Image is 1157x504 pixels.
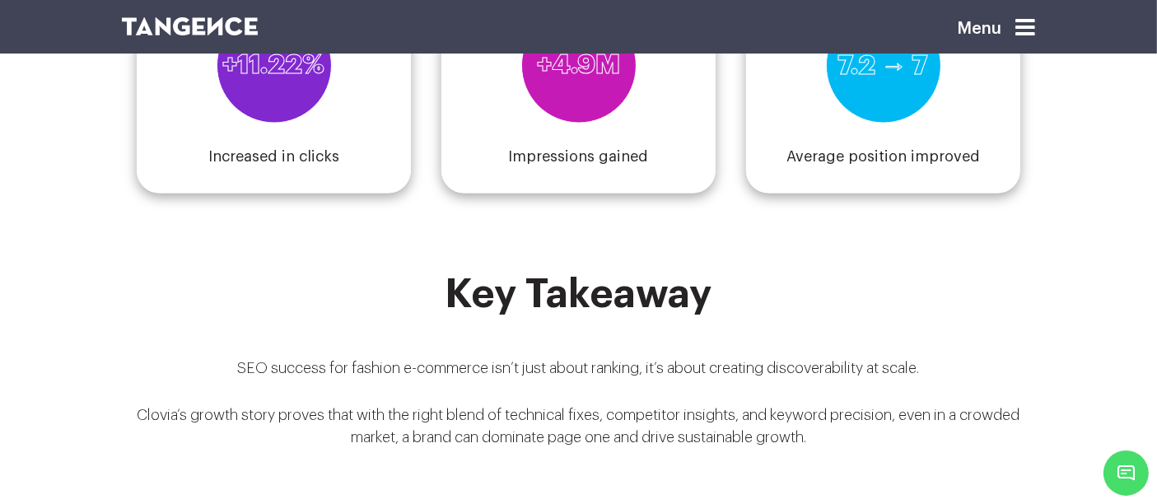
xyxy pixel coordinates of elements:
h4: Increased in clicks [208,146,339,167]
h3: 7.2 → 7 [838,50,929,81]
span: Chat Widget [1103,450,1149,496]
h3: +4.9M [537,51,620,80]
p: Clovia’s growth story proves that with the right blend of technical fixes, competitor insights, a... [122,405,1036,450]
h2: Key Takeaway [122,273,1036,317]
h4: Impressions gained [509,146,649,167]
h3: +11.22% [223,51,325,80]
img: logo SVG [122,17,259,35]
h4: Average position improved [786,146,980,167]
p: SEO success for fashion e-commerce isn’t just about ranking, it’s about creating discoverability ... [122,358,1036,380]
